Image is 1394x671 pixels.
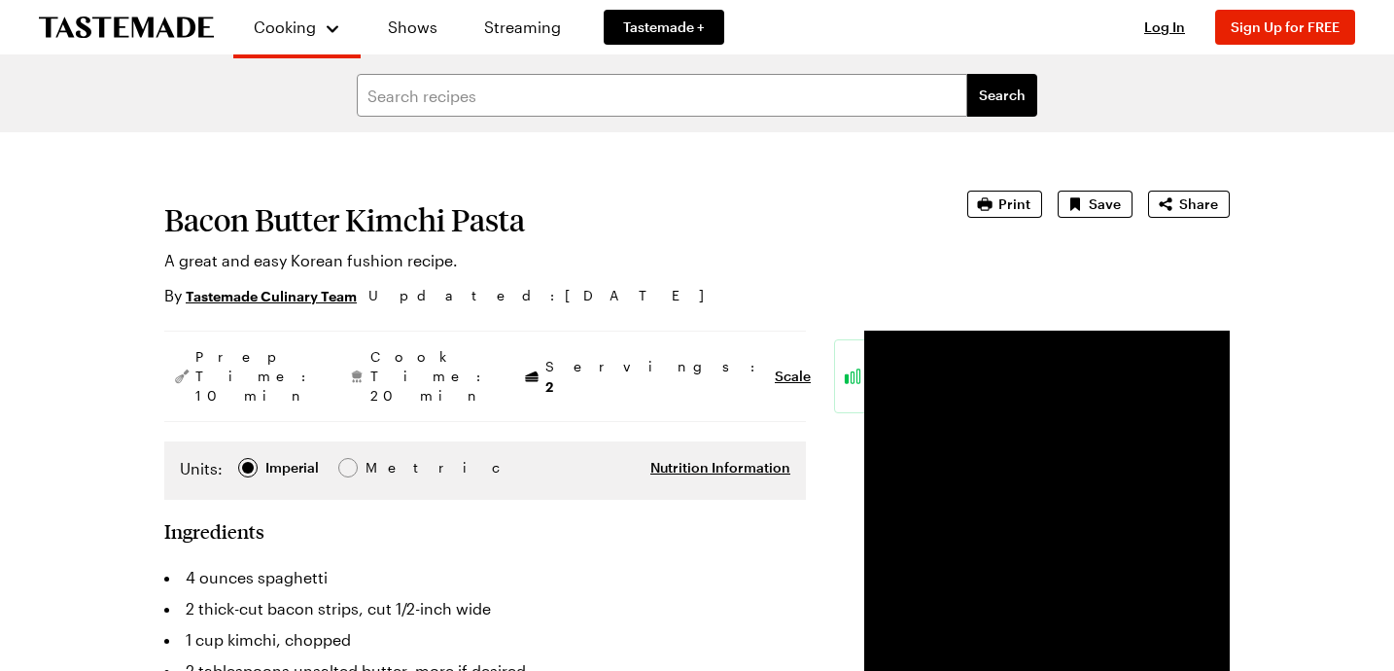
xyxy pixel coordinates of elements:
[164,284,357,307] p: By
[368,285,723,306] span: Updated : [DATE]
[164,519,264,543] h2: Ingredients
[370,347,491,406] span: Cook Time: 20 min
[1231,18,1340,35] span: Sign Up for FREE
[1089,194,1121,214] span: Save
[545,357,765,397] span: Servings:
[967,74,1037,117] button: filters
[775,367,811,386] button: Scale
[366,457,408,478] span: Metric
[186,285,357,306] a: Tastemade Culinary Team
[1148,191,1230,218] button: Share
[164,624,806,655] li: 1 cup kimchi, chopped
[180,457,406,484] div: Imperial Metric
[164,202,913,237] h1: Bacon Butter Kimchi Pasta
[1215,10,1355,45] button: Sign Up for FREE
[39,17,214,39] a: To Tastemade Home Page
[1126,18,1203,37] button: Log In
[1179,194,1218,214] span: Share
[180,457,223,480] label: Units:
[623,18,705,37] span: Tastemade +
[195,347,316,406] span: Prep Time: 10 min
[357,74,967,117] input: Search recipes
[254,18,316,36] span: Cooking
[967,191,1042,218] button: Print
[545,376,553,395] span: 2
[265,457,319,478] div: Imperial
[366,457,406,478] div: Metric
[979,86,1026,105] span: Search
[253,8,341,47] button: Cooking
[1144,18,1185,35] span: Log In
[1058,191,1133,218] button: Save recipe
[164,593,806,624] li: 2 thick-cut bacon strips, cut 1/2-inch wide
[265,457,321,478] span: Imperial
[164,562,806,593] li: 4 ounces spaghetti
[998,194,1030,214] span: Print
[604,10,724,45] a: Tastemade +
[164,249,913,272] p: A great and easy Korean fushion recipe.
[650,458,790,477] button: Nutrition Information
